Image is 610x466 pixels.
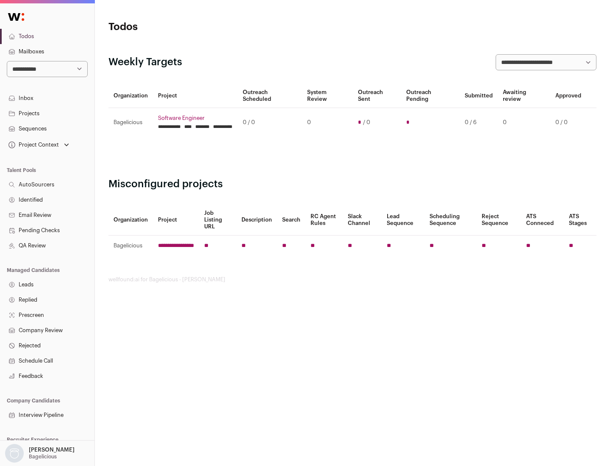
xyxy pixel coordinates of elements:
[108,205,153,236] th: Organization
[108,55,182,69] h2: Weekly Targets
[108,108,153,137] td: Bagelicious
[302,84,352,108] th: System Review
[158,115,233,122] a: Software Engineer
[108,20,271,34] h1: Todos
[353,84,402,108] th: Outreach Sent
[305,205,342,236] th: RC Agent Rules
[564,205,596,236] th: ATS Stages
[460,84,498,108] th: Submitted
[550,108,586,137] td: 0 / 0
[5,444,24,463] img: nopic.png
[363,119,370,126] span: / 0
[460,108,498,137] td: 0 / 6
[477,205,521,236] th: Reject Sequence
[29,447,75,453] p: [PERSON_NAME]
[3,8,29,25] img: Wellfound
[302,108,352,137] td: 0
[236,205,277,236] th: Description
[7,141,59,148] div: Project Context
[108,178,596,191] h2: Misconfigured projects
[199,205,236,236] th: Job Listing URL
[401,84,459,108] th: Outreach Pending
[498,84,550,108] th: Awaiting review
[108,276,596,283] footer: wellfound:ai for Bagelicious - [PERSON_NAME]
[382,205,424,236] th: Lead Sequence
[550,84,586,108] th: Approved
[277,205,305,236] th: Search
[3,444,76,463] button: Open dropdown
[108,84,153,108] th: Organization
[498,108,550,137] td: 0
[29,453,57,460] p: Bagelicious
[153,205,199,236] th: Project
[238,84,302,108] th: Outreach Scheduled
[108,236,153,256] td: Bagelicious
[238,108,302,137] td: 0 / 0
[343,205,382,236] th: Slack Channel
[7,139,71,151] button: Open dropdown
[521,205,563,236] th: ATS Conneced
[424,205,477,236] th: Scheduling Sequence
[153,84,238,108] th: Project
